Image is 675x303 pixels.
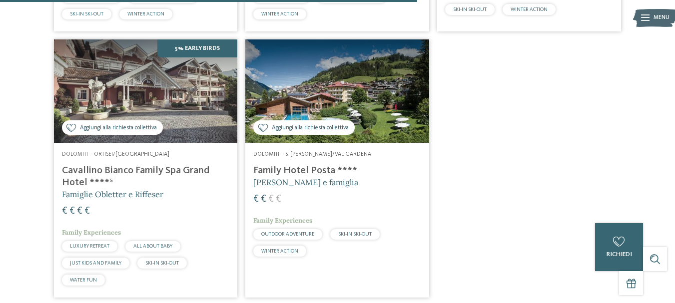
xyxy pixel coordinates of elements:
span: SKI-IN SKI-OUT [453,7,487,12]
span: Dolomiti – S. [PERSON_NAME]/Val Gardena [253,151,371,157]
span: Aggiungi alla richiesta collettiva [272,124,349,132]
img: Family Spa Grand Hotel Cavallino Bianco ****ˢ [54,39,238,143]
span: € [276,194,281,204]
span: LUXURY RETREAT [70,244,109,249]
span: OUTDOOR ADVENTURE [261,232,314,237]
span: WATER FUN [70,278,97,283]
span: WINTER ACTION [261,11,298,16]
span: € [261,194,266,204]
h4: Cavallino Bianco Family Spa Grand Hotel ****ˢ [62,165,230,189]
a: Cercate un hotel per famiglie? Qui troverete solo i migliori! Aggiungi alla richiesta collettiva ... [54,39,238,297]
span: SKI-IN SKI-OUT [338,232,372,237]
span: € [268,194,274,204]
span: € [69,206,75,216]
span: € [253,194,259,204]
h4: Family Hotel Posta **** [253,165,421,177]
span: Family Experiences [253,216,312,225]
span: € [77,206,82,216]
span: € [62,206,67,216]
span: WINTER ACTION [127,11,164,16]
span: richiedi [607,251,632,258]
span: ALL ABOUT BABY [133,244,172,249]
span: [PERSON_NAME] e famiglia [253,177,358,187]
span: SKI-IN SKI-OUT [70,11,103,16]
img: Cercate un hotel per famiglie? Qui troverete solo i migliori! [245,39,429,143]
span: JUST KIDS AND FAMILY [70,261,121,266]
span: € [84,206,90,216]
span: WINTER ACTION [511,7,548,12]
span: Famiglie Obletter e Riffeser [62,189,163,199]
span: SKI-IN SKI-OUT [145,261,179,266]
span: Dolomiti – Ortisei/[GEOGRAPHIC_DATA] [62,151,169,157]
span: Aggiungi alla richiesta collettiva [80,124,157,132]
a: Cercate un hotel per famiglie? Qui troverete solo i migliori! Aggiungi alla richiesta collettiva ... [245,39,429,297]
span: Family Experiences [62,228,121,237]
span: WINTER ACTION [261,249,298,254]
a: richiedi [595,223,643,271]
